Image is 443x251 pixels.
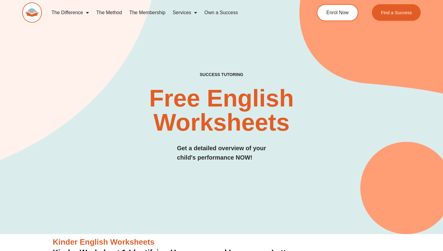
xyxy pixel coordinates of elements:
a: The Method [93,6,125,20]
a: Own a Success [201,6,241,20]
a: Enrol Now [317,4,358,21]
h3: Kinder English Worksheets [53,237,390,247]
h3: Get a detailed overview of your child's performance NOW! [177,144,266,162]
a: The Membership [126,6,169,20]
span: Find a Success [381,10,412,15]
a: Services [169,6,201,20]
a: Find a Success [372,4,421,21]
h4: SUCCESS TUTORING​ [162,72,281,77]
a: The Difference [48,6,93,20]
h2: Free English Worksheets​ [90,86,353,135]
span: Enrol Now [326,10,349,15]
nav: Menu [48,6,294,20]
